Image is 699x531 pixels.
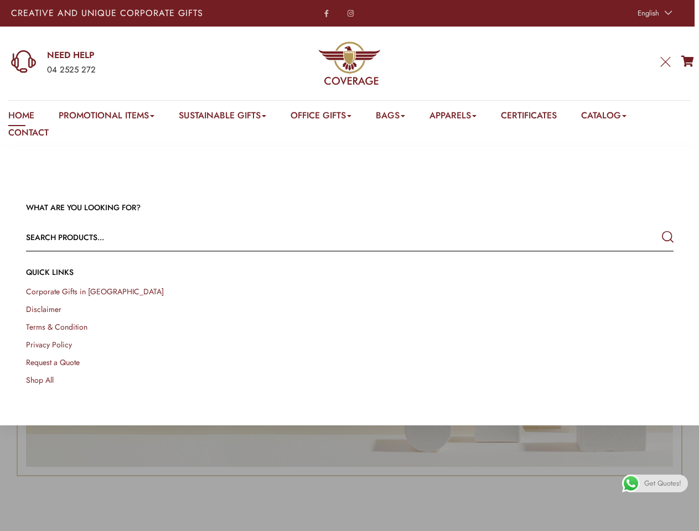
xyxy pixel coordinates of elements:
a: Certificates [501,109,557,126]
a: Apparels [429,109,477,126]
a: Home [8,109,34,126]
span: English [638,8,659,18]
a: Sustainable Gifts [179,109,266,126]
a: NEED HELP [47,49,227,61]
a: Contact [8,126,49,143]
a: Terms & Condition [26,321,87,332]
h3: WHAT ARE YOU LOOKING FOR? [26,202,674,214]
a: Catalog [581,109,626,126]
div: 04 2525 272 [47,63,227,77]
h4: QUICK LINKs [26,267,674,278]
a: Request a Quote [26,357,80,368]
a: Shop All [26,374,54,386]
a: Promotional Items [59,109,154,126]
a: Privacy Policy [26,339,72,350]
a: English [632,6,675,21]
a: Disclaimer [26,304,61,315]
p: Creative and Unique Corporate Gifts [11,9,274,18]
span: Get Quotes! [644,475,681,492]
a: Office Gifts [291,109,351,126]
input: Search products... [26,224,544,251]
a: Corporate Gifts in [GEOGRAPHIC_DATA] [26,286,164,297]
a: Bags [376,109,405,126]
